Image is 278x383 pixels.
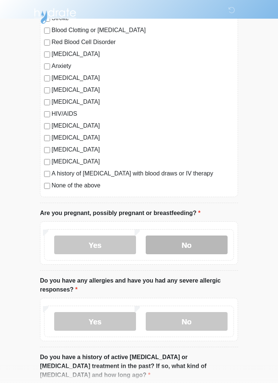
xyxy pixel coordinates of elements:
label: Yes [54,312,136,331]
label: Yes [54,236,136,254]
input: [MEDICAL_DATA] [44,99,50,105]
input: [MEDICAL_DATA] [44,147,50,153]
label: [MEDICAL_DATA] [52,157,234,166]
label: No [146,312,228,331]
input: [MEDICAL_DATA] [44,123,50,129]
input: HIV/AIDS [44,111,50,117]
label: Do you have a history of active [MEDICAL_DATA] or [MEDICAL_DATA] treatment in the past? If so, wh... [40,353,238,380]
label: Blood Clotting or [MEDICAL_DATA] [52,26,234,35]
input: [MEDICAL_DATA] [44,135,50,141]
label: HIV/AIDS [52,109,234,118]
label: [MEDICAL_DATA] [52,121,234,130]
input: [MEDICAL_DATA] [44,159,50,165]
label: No [146,236,228,254]
label: [MEDICAL_DATA] [52,85,234,94]
input: Anxiety [44,63,50,69]
input: Blood Clotting or [MEDICAL_DATA] [44,28,50,34]
label: [MEDICAL_DATA] [52,133,234,142]
label: A history of [MEDICAL_DATA] with blood draws or IV therapy [52,169,234,178]
label: [MEDICAL_DATA] [52,50,234,59]
input: [MEDICAL_DATA] [44,75,50,81]
input: A history of [MEDICAL_DATA] with blood draws or IV therapy [44,171,50,177]
input: [MEDICAL_DATA] [44,87,50,93]
label: [MEDICAL_DATA] [52,74,234,82]
label: [MEDICAL_DATA] [52,97,234,106]
input: [MEDICAL_DATA] [44,52,50,57]
label: None of the above [52,181,234,190]
input: None of the above [44,183,50,189]
input: Red Blood Cell Disorder [44,40,50,46]
img: Hydrate IV Bar - Scottsdale Logo [33,6,77,24]
label: Red Blood Cell Disorder [52,38,234,47]
label: Anxiety [52,62,234,71]
label: Are you pregnant, possibly pregnant or breastfeeding? [40,209,200,218]
label: [MEDICAL_DATA] [52,145,234,154]
label: Do you have any allergies and have you had any severe allergic responses? [40,276,238,294]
